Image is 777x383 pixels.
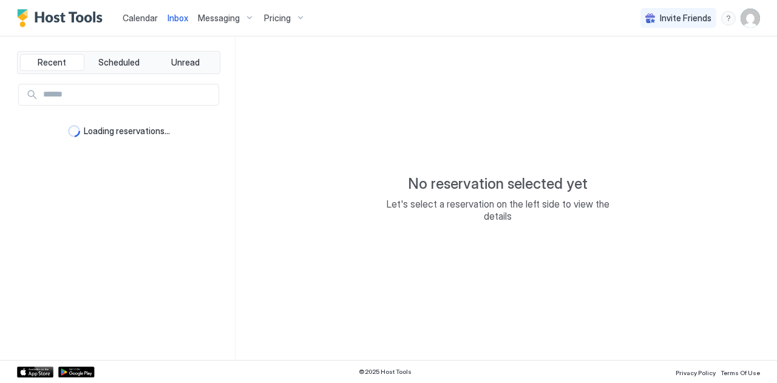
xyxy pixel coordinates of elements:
div: menu [721,11,736,25]
button: Recent [20,54,84,71]
a: Google Play Store [58,367,95,378]
span: Recent [38,57,66,68]
a: App Store [17,367,53,378]
input: Input Field [38,84,219,105]
a: Privacy Policy [676,365,716,378]
span: Messaging [198,13,240,24]
button: Scheduled [87,54,151,71]
span: Let's select a reservation on the left side to view the details [376,198,619,222]
div: User profile [741,8,760,28]
span: Loading reservations... [84,126,170,137]
span: Inbox [168,13,188,23]
span: Unread [171,57,200,68]
div: loading [68,125,80,137]
a: Host Tools Logo [17,9,108,27]
span: Terms Of Use [721,369,760,376]
a: Calendar [123,12,158,24]
span: No reservation selected yet [408,175,588,193]
span: Privacy Policy [676,369,716,376]
span: © 2025 Host Tools [359,368,412,376]
div: tab-group [17,51,220,74]
span: Pricing [264,13,291,24]
span: Scheduled [98,57,140,68]
a: Inbox [168,12,188,24]
a: Terms Of Use [721,365,760,378]
button: Unread [153,54,217,71]
span: Invite Friends [660,13,711,24]
span: Calendar [123,13,158,23]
